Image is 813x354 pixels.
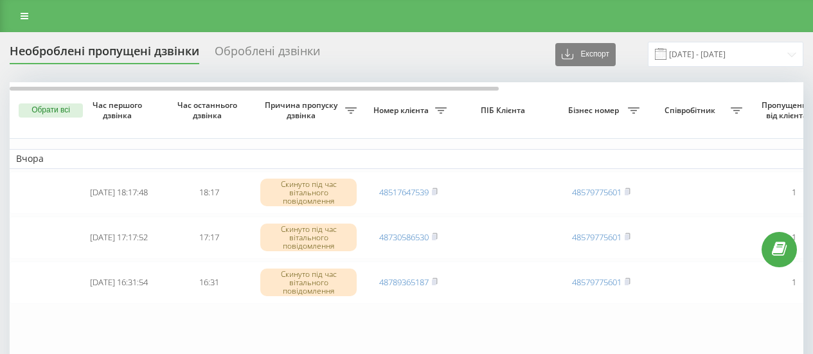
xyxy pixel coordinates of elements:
a: 48579775601 [572,276,621,288]
a: 48579775601 [572,231,621,243]
td: 18:17 [164,172,254,214]
button: Обрати всі [19,103,83,118]
span: ПІБ Клієнта [464,105,545,116]
div: Оброблені дзвінки [215,44,320,64]
a: 48517647539 [379,186,429,198]
span: Час першого дзвінка [84,100,154,120]
span: Номер клієнта [370,105,435,116]
span: Причина пропуску дзвінка [260,100,345,120]
div: Скинуто під час вітального повідомлення [260,224,357,252]
td: 17:17 [164,217,254,259]
div: Скинуто під час вітального повідомлення [260,269,357,297]
div: Необроблені пропущені дзвінки [10,44,199,64]
span: Бізнес номер [562,105,628,116]
span: Час останнього дзвінка [174,100,244,120]
div: Скинуто під час вітального повідомлення [260,179,357,207]
a: 48789365187 [379,276,429,288]
td: [DATE] 18:17:48 [74,172,164,214]
span: Співробітник [652,105,731,116]
td: [DATE] 17:17:52 [74,217,164,259]
a: 48730586530 [379,231,429,243]
a: 48579775601 [572,186,621,198]
td: [DATE] 16:31:54 [74,261,164,304]
td: 16:31 [164,261,254,304]
button: Експорт [555,43,616,66]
